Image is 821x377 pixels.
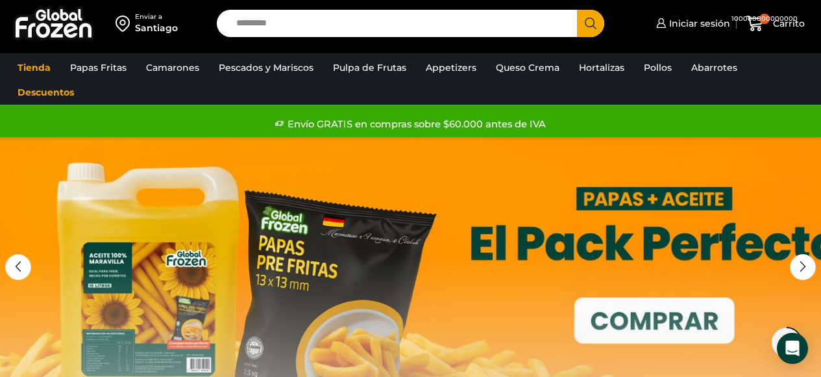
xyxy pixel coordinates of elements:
a: Hortalizas [572,55,631,80]
div: Previous slide [5,254,31,280]
a: Camarones [140,55,206,80]
a: Pollos [637,55,678,80]
span: 100000000000000 [759,14,770,24]
button: Search button [577,10,604,37]
img: address-field-icon.svg [116,12,135,34]
a: Queso Crema [489,55,566,80]
a: Abarrotes [685,55,744,80]
a: Descuentos [11,80,80,105]
span: Carrito [770,17,805,30]
a: Pulpa de Frutas [326,55,413,80]
a: 100000000000000 Carrito [743,8,808,39]
a: Tienda [11,55,57,80]
a: Appetizers [419,55,483,80]
div: Next slide [790,254,816,280]
div: Santiago [135,21,178,34]
div: Enviar a [135,12,178,21]
div: Open Intercom Messenger [777,333,808,364]
span: Iniciar sesión [666,17,730,30]
a: Pescados y Mariscos [212,55,320,80]
a: Iniciar sesión [653,10,730,36]
a: Papas Fritas [64,55,133,80]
